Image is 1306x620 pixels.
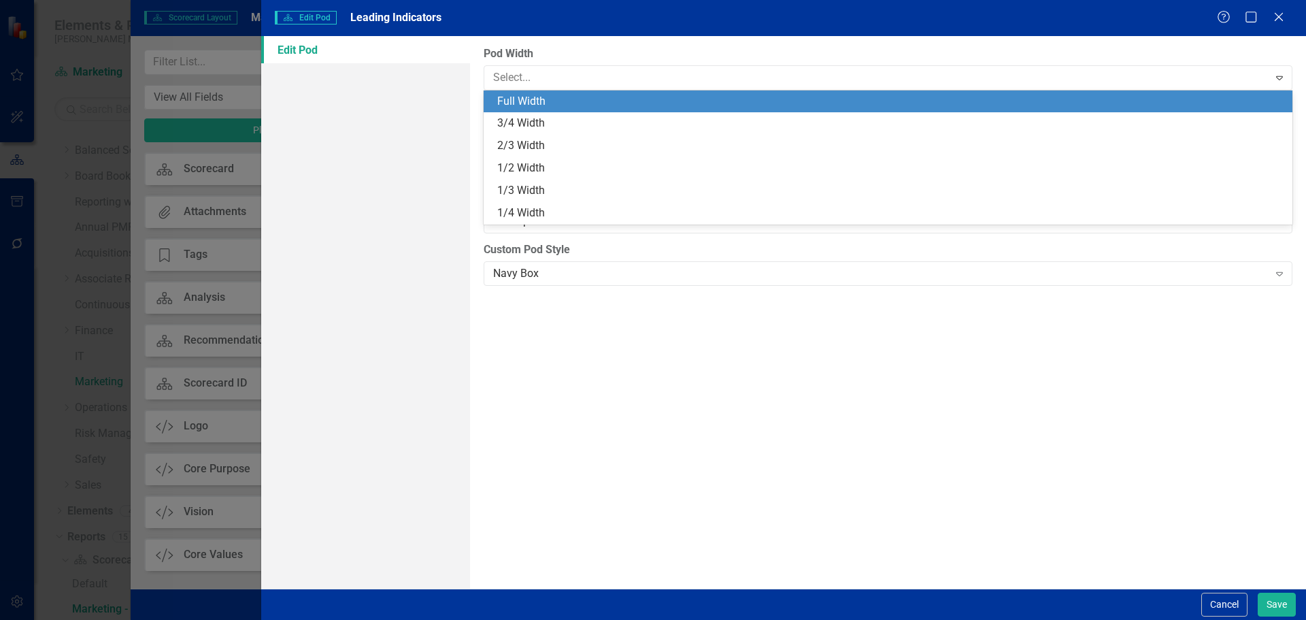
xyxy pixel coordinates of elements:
[261,36,470,63] a: Edit Pod
[497,183,1284,199] div: 1/3 Width
[350,11,441,24] span: Leading Indicators
[497,138,1284,154] div: 2/3 Width
[497,161,1284,176] div: 1/2 Width
[1201,593,1248,617] button: Cancel
[484,46,1292,62] label: Pod Width
[275,11,337,25] span: Edit Pod
[1258,593,1296,617] button: Save
[493,265,1268,281] div: Navy Box
[497,206,1284,221] div: 1/4 Width
[497,94,1284,110] div: Full Width
[484,242,1292,258] label: Custom Pod Style
[497,116,1284,131] div: 3/4 Width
